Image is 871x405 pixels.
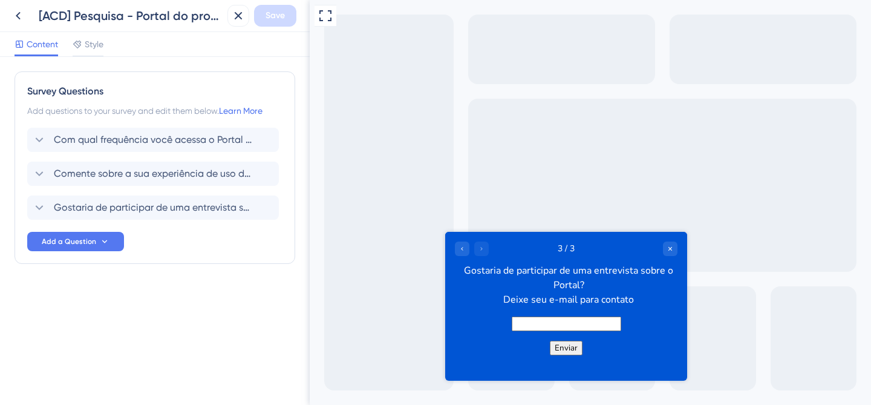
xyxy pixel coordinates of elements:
[39,7,223,24] div: [ACD] Pesquisa - Portal do professor
[135,232,377,381] iframe: UserGuiding Survey
[85,37,103,51] span: Style
[54,166,253,181] span: Comente sobre a sua experiência de uso do Portal
[219,106,263,116] a: Learn More
[27,84,282,99] div: Survey Questions
[54,200,253,215] span: Gostaria de participar de uma entrevista sobre o Portal? Deixe seu e-mail para contato
[254,5,296,27] button: Save
[42,237,96,246] span: Add a Question
[54,133,253,147] span: Com qual frequência você acessa o Portal do professor?
[266,8,285,23] span: Save
[27,104,282,118] div: Add questions to your survey and edit them below.
[27,37,58,51] span: Content
[27,232,124,251] button: Add a Question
